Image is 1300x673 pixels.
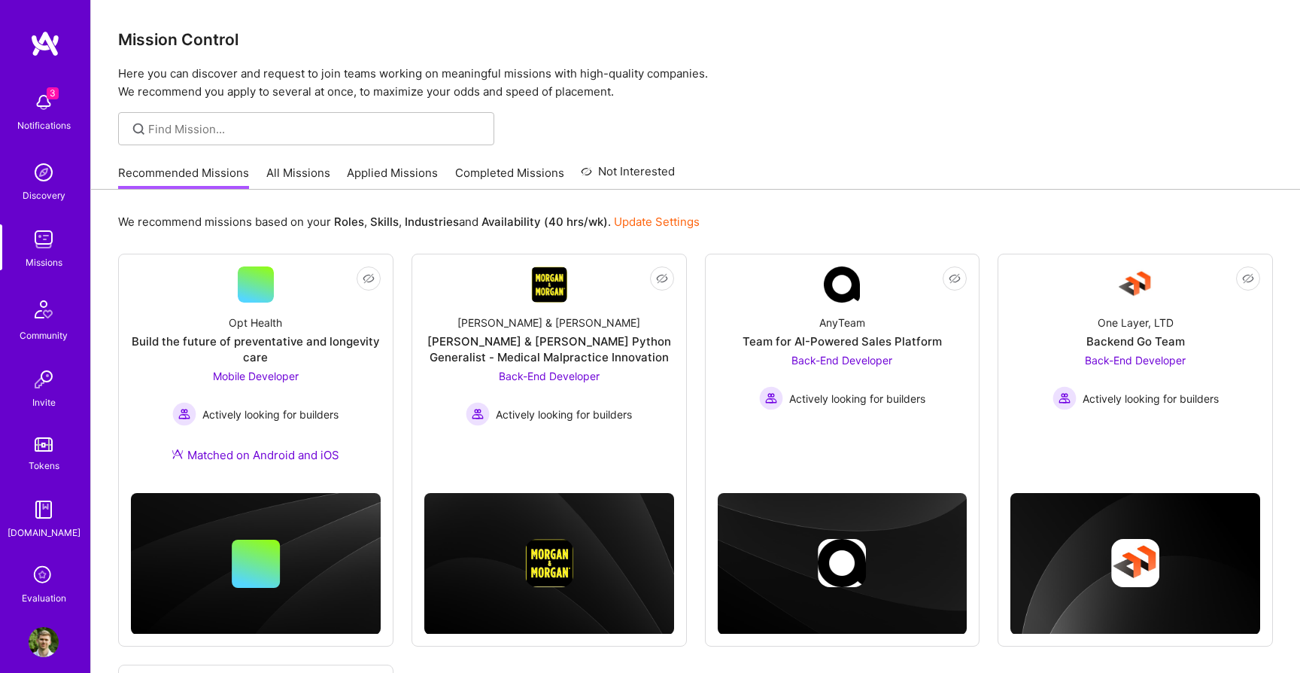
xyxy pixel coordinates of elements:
[23,187,65,203] div: Discovery
[759,386,783,410] img: Actively looking for builders
[424,333,674,365] div: [PERSON_NAME] & [PERSON_NAME] Python Generalist - Medical Malpractice Innovation
[531,266,567,303] img: Company Logo
[581,163,675,190] a: Not Interested
[131,493,381,635] img: cover
[29,157,59,187] img: discovery
[1117,266,1153,303] img: Company Logo
[1010,493,1260,635] img: cover
[424,493,674,635] img: cover
[1086,333,1185,349] div: Backend Go Team
[424,266,674,444] a: Company Logo[PERSON_NAME] & [PERSON_NAME][PERSON_NAME] & [PERSON_NAME] Python Generalist - Medica...
[29,224,59,254] img: teamwork
[26,291,62,327] img: Community
[1242,273,1254,285] i: icon EyeClosed
[22,590,66,606] div: Evaluation
[455,165,564,190] a: Completed Missions
[363,273,375,285] i: icon EyeClosed
[614,215,700,229] a: Update Settings
[8,525,80,541] div: [DOMAIN_NAME]
[118,214,700,230] p: We recommend missions based on your , , and .
[1052,386,1077,410] img: Actively looking for builders
[743,333,942,349] div: Team for AI-Powered Sales Platform
[718,266,967,444] a: Company LogoAnyTeamTeam for AI-Powered Sales PlatformBack-End Developer Actively looking for buil...
[29,364,59,394] img: Invite
[35,437,53,452] img: tokens
[1111,539,1159,587] img: Company logo
[202,407,339,422] span: Actively looking for builders
[118,30,1273,49] h3: Mission Control
[370,215,399,229] b: Skills
[789,391,925,407] span: Actively looking for builders
[405,215,459,229] b: Industries
[818,539,866,587] img: Company logo
[118,165,249,190] a: Recommended Missions
[229,315,282,330] div: Opt Health
[17,117,71,133] div: Notifications
[1085,354,1186,367] span: Back-End Developer
[824,266,860,303] img: Company Logo
[1083,391,1219,407] span: Actively looking for builders
[29,87,59,117] img: bell
[213,370,299,382] span: Mobile Developer
[26,254,62,270] div: Missions
[1098,315,1174,330] div: One Layer, LTD
[718,493,967,635] img: cover
[25,627,62,657] a: User Avatar
[131,266,381,481] a: Opt HealthBuild the future of preventative and longevity careMobile Developer Actively looking fo...
[29,495,59,525] img: guide book
[29,458,59,474] div: Tokens
[30,30,60,57] img: logo
[334,215,364,229] b: Roles
[525,539,573,587] img: Company logo
[1010,266,1260,444] a: Company LogoOne Layer, LTDBackend Go TeamBack-End Developer Actively looking for buildersActively...
[32,394,56,410] div: Invite
[496,407,632,422] span: Actively looking for builders
[266,165,330,190] a: All Missions
[148,121,483,137] input: Find Mission...
[481,215,608,229] b: Availability (40 hrs/wk)
[20,327,68,343] div: Community
[791,354,892,367] span: Back-End Developer
[172,402,196,426] img: Actively looking for builders
[819,315,865,330] div: AnyTeam
[130,120,147,138] i: icon SearchGrey
[118,65,1273,101] p: Here you can discover and request to join teams working on meaningful missions with high-quality ...
[466,402,490,426] img: Actively looking for builders
[47,87,59,99] span: 3
[949,273,961,285] i: icon EyeClosed
[131,333,381,365] div: Build the future of preventative and longevity care
[29,562,58,590] i: icon SelectionTeam
[172,448,184,460] img: Ateam Purple Icon
[29,627,59,657] img: User Avatar
[656,273,668,285] i: icon EyeClosed
[172,447,339,463] div: Matched on Android and iOS
[347,165,438,190] a: Applied Missions
[457,315,640,330] div: [PERSON_NAME] & [PERSON_NAME]
[499,370,600,382] span: Back-End Developer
